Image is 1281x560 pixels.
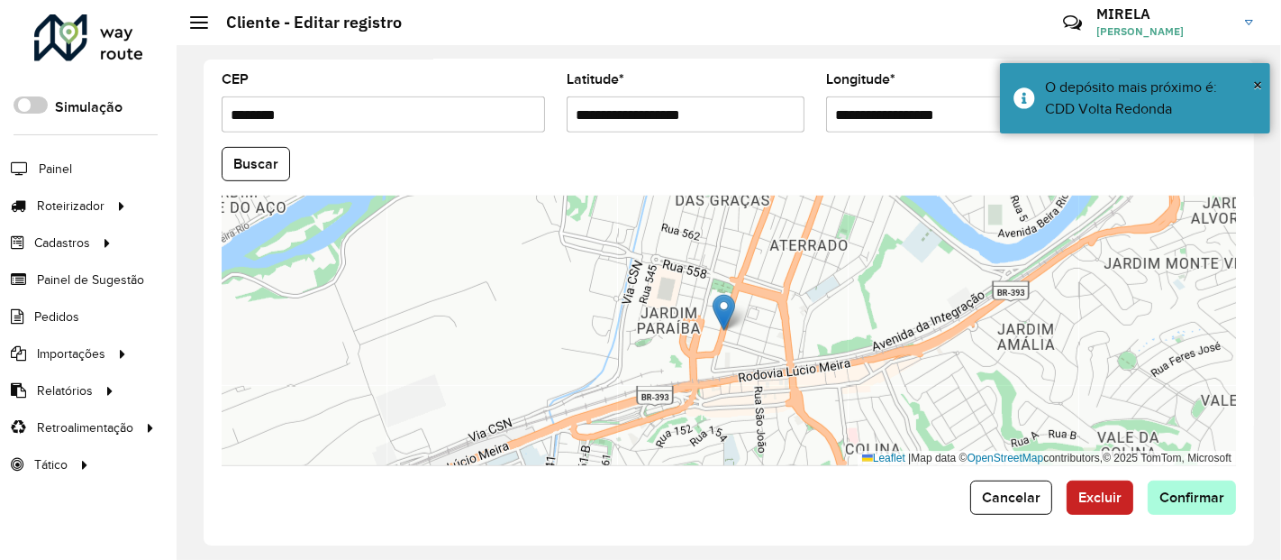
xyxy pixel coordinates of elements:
[713,294,735,331] img: Marker
[37,344,105,363] span: Importações
[37,418,133,437] span: Retroalimentação
[567,69,624,90] label: Latitude
[55,96,123,118] label: Simulação
[1253,71,1262,98] button: Close
[222,69,249,90] label: CEP
[1067,481,1133,515] button: Excluir
[908,452,911,464] span: |
[982,490,1040,505] span: Cancelar
[1096,23,1231,40] span: [PERSON_NAME]
[208,13,402,32] h2: Cliente - Editar registro
[968,452,1044,464] a: OpenStreetMap
[1078,490,1122,505] span: Excluir
[37,271,144,289] span: Painel de Sugestão
[39,160,72,179] span: Painel
[862,452,905,464] a: Leaflet
[37,197,104,216] span: Roteirizador
[34,308,79,326] span: Pedidos
[222,147,290,181] button: Buscar
[37,381,93,400] span: Relatórios
[826,69,895,90] label: Longitude
[34,234,90,252] span: Cadastros
[1053,4,1092,42] a: Contato Rápido
[1253,75,1262,95] span: ×
[970,481,1052,515] button: Cancelar
[1045,77,1257,120] div: O depósito mais próximo é: CDD Volta Redonda
[1159,490,1224,505] span: Confirmar
[858,451,1236,466] div: Map data © contributors,© 2025 TomTom, Microsoft
[1148,481,1236,515] button: Confirmar
[1096,5,1231,23] h3: MIRELA
[34,455,68,474] span: Tático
